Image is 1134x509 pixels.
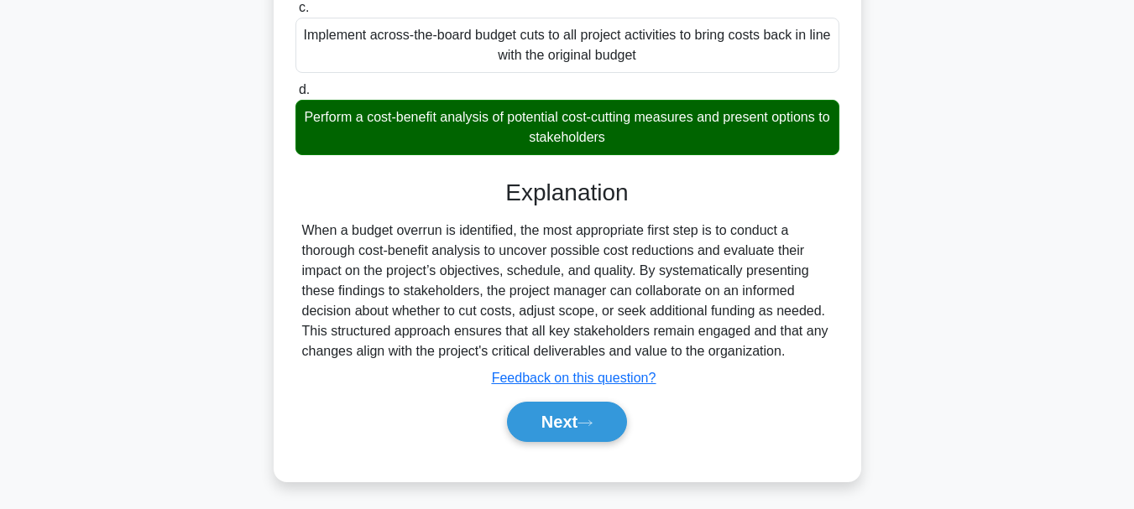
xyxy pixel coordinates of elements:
div: Perform a cost-benefit analysis of potential cost-cutting measures and present options to stakeho... [295,100,839,155]
button: Next [507,402,627,442]
div: When a budget overrun is identified, the most appropriate first step is to conduct a thorough cos... [302,221,833,361]
h3: Explanation [306,179,829,207]
a: Feedback on this question? [492,371,656,385]
span: d. [299,82,310,96]
div: Implement across-the-board budget cuts to all project activities to bring costs back in line with... [295,18,839,73]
